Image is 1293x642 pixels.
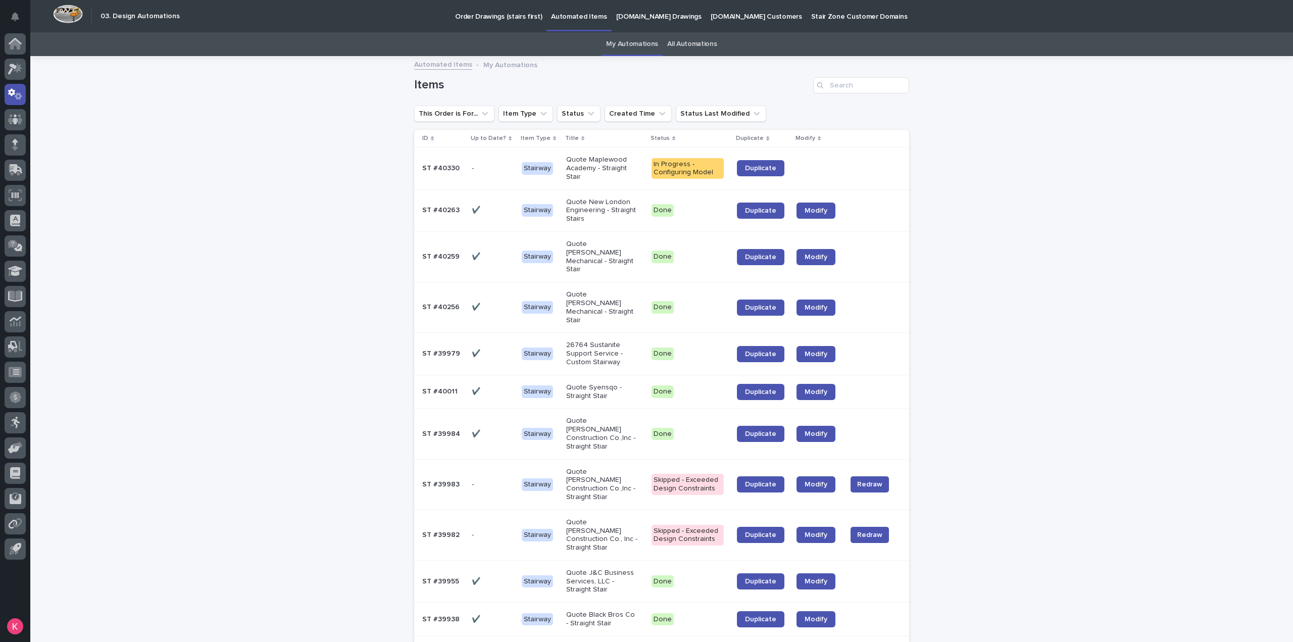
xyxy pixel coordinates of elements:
img: Workspace Logo [53,5,83,23]
a: Modify [797,573,835,589]
tr: ST #40256ST #40256 ✔️✔️ StairwayQuote [PERSON_NAME] Mechanical - Straight StairDoneDuplicateModify [414,282,909,333]
h1: Items [414,78,809,92]
div: Stairway [522,348,553,360]
button: Status [557,106,601,122]
a: Duplicate [737,160,784,176]
div: Done [652,204,674,217]
a: All Automations [667,32,717,56]
tr: ST #39979ST #39979 ✔️✔️ Stairway26764 Sustanite Support Service - Custom StairwayDoneDuplicateModify [414,333,909,375]
p: ST #40256 [422,301,462,312]
p: ST #40011 [422,385,460,396]
button: Redraw [851,476,889,492]
span: Modify [805,616,827,623]
p: ST #39983 [422,478,462,489]
p: ✔️ [472,385,482,396]
p: ST #39938 [422,613,462,624]
a: Duplicate [737,573,784,589]
tr: ST #39984ST #39984 ✔️✔️ StairwayQuote [PERSON_NAME] Construction Co.,Inc - Straight StiarDoneDupl... [414,409,909,459]
p: ✔️ [472,348,482,358]
a: Modify [797,249,835,265]
a: Duplicate [737,476,784,492]
a: Modify [797,346,835,362]
div: Stairway [522,385,553,398]
a: Duplicate [737,300,784,316]
a: Modify [797,300,835,316]
span: Duplicate [745,388,776,396]
div: Done [652,575,674,588]
h2: 03. Design Automations [101,12,180,21]
div: Stairway [522,575,553,588]
p: Up to Date? [471,133,506,144]
a: Duplicate [737,611,784,627]
span: Duplicate [745,616,776,623]
span: Duplicate [745,304,776,311]
a: Duplicate [737,384,784,400]
button: Created Time [605,106,672,122]
span: Modify [805,430,827,437]
p: ✔️ [472,204,482,215]
div: Done [652,301,674,314]
span: Duplicate [745,207,776,214]
p: ✔️ [472,575,482,586]
div: Done [652,428,674,440]
div: Stairway [522,204,553,217]
span: Duplicate [745,481,776,488]
p: Quote Maplewood Academy - Straight Stair [566,156,638,181]
tr: ST #39982ST #39982 -- StairwayQuote [PERSON_NAME] Construction Co., Inc - Straight StiarSkipped -... [414,510,909,560]
p: - [472,529,476,539]
tr: ST #40263ST #40263 ✔️✔️ StairwayQuote New London Engineering - Straight StairsDoneDuplicateModify [414,189,909,231]
button: Notifications [5,6,26,27]
p: ST #40330 [422,162,462,173]
tr: ST #39983ST #39983 -- StairwayQuote [PERSON_NAME] Construction Co.,Inc - Straight StiarSkipped - ... [414,459,909,510]
tr: ST #39938ST #39938 ✔️✔️ StairwayQuote Black Bros Co - Straight StairDoneDuplicateModify [414,603,909,636]
div: Done [652,348,674,360]
span: Duplicate [745,531,776,538]
a: Modify [797,611,835,627]
div: Done [652,613,674,626]
tr: ST #40330ST #40330 -- StairwayQuote Maplewood Academy - Straight StairIn Progress - Configuring M... [414,147,909,189]
span: Duplicate [745,165,776,172]
input: Search [813,77,909,93]
div: Stairway [522,613,553,626]
p: Quote [PERSON_NAME] Mechanical - Straight Stair [566,290,638,324]
div: Stairway [522,529,553,541]
span: Modify [805,254,827,261]
p: Quote [PERSON_NAME] Construction Co., Inc - Straight Stiar [566,518,638,552]
span: Modify [805,578,827,585]
a: Modify [797,476,835,492]
p: Quote [PERSON_NAME] Mechanical - Straight Stair [566,240,638,274]
p: ✔️ [472,251,482,261]
p: 26764 Sustanite Support Service - Custom Stairway [566,341,638,366]
tr: ST #40259ST #40259 ✔️✔️ StairwayQuote [PERSON_NAME] Mechanical - Straight StairDoneDuplicateModify [414,231,909,282]
button: users-avatar [5,616,26,637]
div: Skipped - Exceeded Design Constraints [652,474,724,495]
a: My Automations [606,32,658,56]
span: Modify [805,531,827,538]
a: Automated Items [414,58,472,70]
span: Redraw [857,479,882,489]
button: Redraw [851,527,889,543]
a: Modify [797,527,835,543]
a: Modify [797,426,835,442]
div: Stairway [522,251,553,263]
a: Duplicate [737,346,784,362]
p: Item Type [521,133,551,144]
p: ST #39984 [422,428,462,438]
a: Modify [797,203,835,219]
div: Skipped - Exceeded Design Constraints [652,525,724,546]
p: Title [565,133,579,144]
p: My Automations [483,59,537,70]
tr: ST #40011ST #40011 ✔️✔️ StairwayQuote Syensqo - Straight StairDoneDuplicateModify [414,375,909,409]
div: Notifications [13,12,26,28]
span: Duplicate [745,430,776,437]
p: Quote Syensqo - Straight Stair [566,383,638,401]
p: ST #40263 [422,204,462,215]
p: ✔️ [472,613,482,624]
div: Stairway [522,428,553,440]
div: Stairway [522,301,553,314]
p: Quote [PERSON_NAME] Construction Co.,Inc - Straight Stiar [566,468,638,502]
a: Duplicate [737,527,784,543]
p: Modify [795,133,815,144]
button: This Order is For... [414,106,494,122]
p: Quote J&C Business Services, LLC - Straight Stair [566,569,638,594]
